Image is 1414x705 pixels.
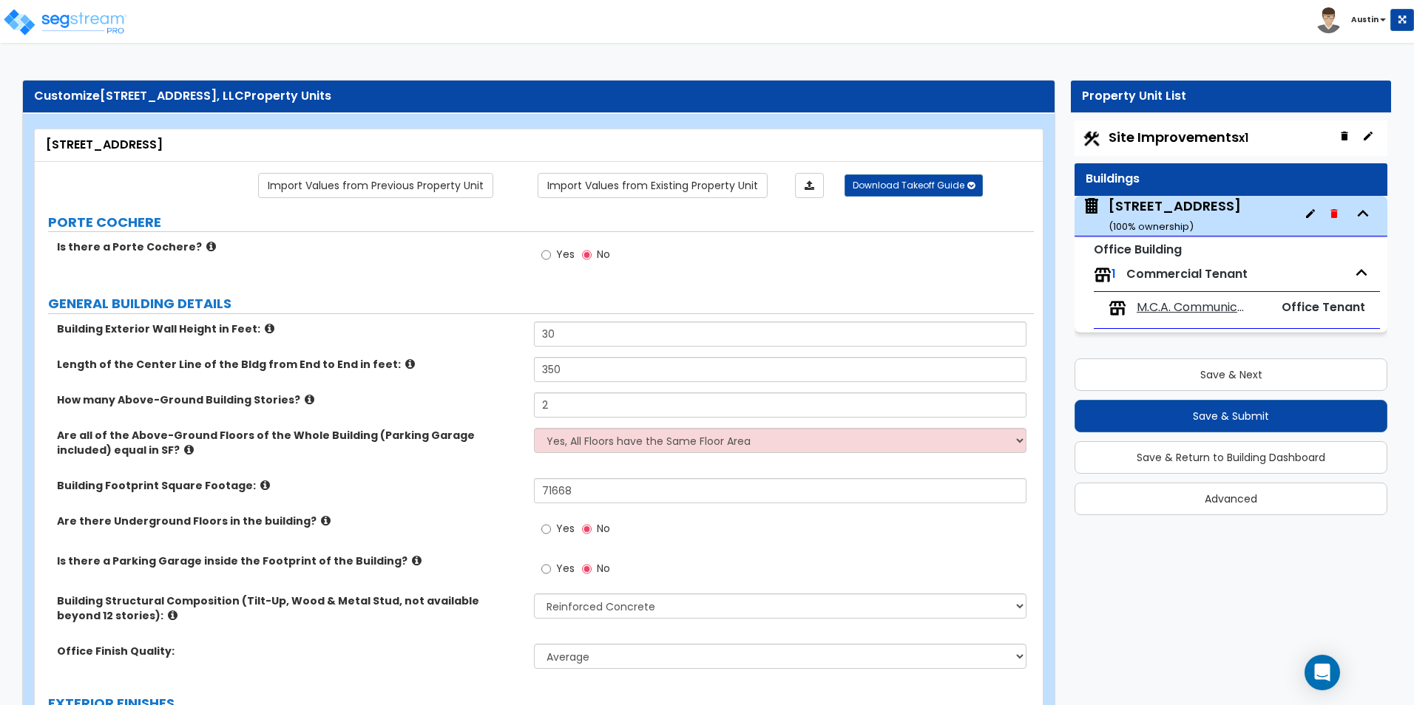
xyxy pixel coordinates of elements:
[556,521,575,536] span: Yes
[556,247,575,262] span: Yes
[853,179,964,191] span: Download Takeoff Guide
[1351,14,1379,25] b: Austin
[412,555,422,566] i: click for more info!
[1075,358,1387,391] button: Save & Next
[1109,219,1194,234] small: ( 100 % ownership)
[582,247,592,263] input: No
[1086,171,1376,188] div: Buildings
[541,247,551,263] input: Yes
[405,358,415,369] i: click for more info!
[1109,128,1248,146] span: Site Improvements
[57,321,523,336] label: Building Exterior Wall Height in Feet:
[57,478,523,493] label: Building Footprint Square Footage:
[57,357,523,372] label: Length of the Center Line of the Bldg from End to End in feet:
[265,323,274,334] i: click for more info!
[597,247,610,262] span: No
[597,561,610,576] span: No
[258,173,493,198] a: Import the dynamic attribute values from previous properties.
[1112,265,1116,282] span: 1
[1082,197,1101,216] img: building.svg
[260,480,270,491] i: click for more info!
[57,593,523,623] label: Building Structural Composition (Tilt-Up, Wood & Metal Stud, not available beyond 12 stories):
[1094,266,1112,284] img: tenants.png
[582,561,592,577] input: No
[845,174,983,197] button: Download Takeoff Guide
[57,239,523,254] label: Is there a Porte Cochere?
[57,514,523,528] label: Are there Underground Floors in the building?
[1082,129,1101,149] img: Construction.png
[46,137,1032,154] div: [STREET_ADDRESS]
[1239,130,1248,146] small: x1
[48,294,1034,313] label: GENERAL BUILDING DETAILS
[57,554,523,568] label: Is there a Parking Garage inside the Footprint of the Building?
[1137,299,1250,316] span: M.C.A. Communications, Inc
[1075,441,1387,474] button: Save & Return to Building Dashboard
[795,173,824,198] a: Import the dynamic attributes value through Excel sheet
[305,394,314,405] i: click for more info!
[556,561,575,576] span: Yes
[1094,241,1182,258] small: Office Building
[1282,299,1365,316] span: Office Tenant
[57,428,523,457] label: Are all of the Above-Ground Floors of the Whole Building (Parking Garage included) equal in SF?
[597,521,610,536] span: No
[1316,7,1342,33] img: avatar.png
[1075,400,1387,432] button: Save & Submit
[184,444,194,455] i: click for more info!
[48,213,1034,232] label: PORTE COCHERE
[1126,265,1248,282] span: Commercial Tenant
[321,515,331,526] i: click for more info!
[541,561,551,577] input: Yes
[57,644,523,658] label: Office Finish Quality:
[1109,197,1241,234] div: [STREET_ADDRESS]
[1305,655,1340,690] div: Open Intercom Messenger
[1082,88,1380,105] div: Property Unit List
[206,241,216,252] i: click for more info!
[1109,299,1126,317] img: tenants.png
[100,87,244,104] span: [STREET_ADDRESS], LLC
[168,610,177,621] i: click for more info!
[1082,197,1241,234] span: 11100 Brittmoore Park Dr
[1075,483,1387,515] button: Advanced
[582,521,592,537] input: No
[538,173,768,198] a: Import the dynamic attribute values from existing properties.
[34,88,1043,105] div: Customize Property Units
[541,521,551,537] input: Yes
[57,392,523,407] label: How many Above-Ground Building Stories?
[2,7,128,37] img: logo_pro_r.png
